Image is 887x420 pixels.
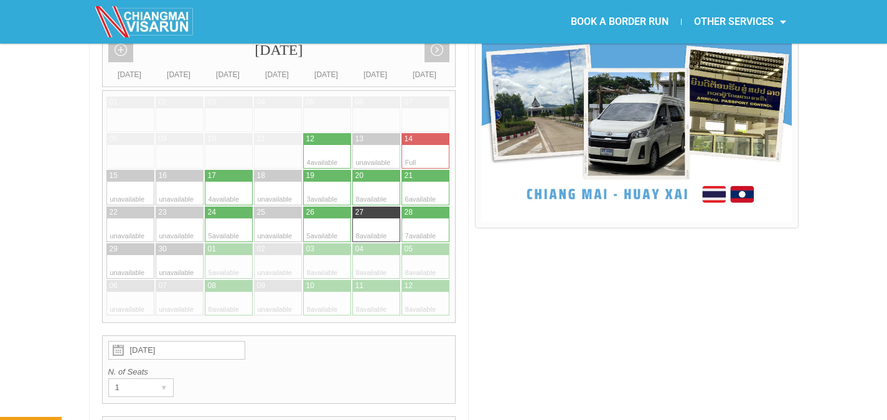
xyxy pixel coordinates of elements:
[355,244,364,254] div: 04
[257,207,265,218] div: 25
[208,244,216,254] div: 01
[208,281,216,291] div: 08
[110,281,118,291] div: 06
[110,207,118,218] div: 22
[355,134,364,144] div: 13
[253,68,302,81] div: [DATE]
[208,134,216,144] div: 10
[159,97,167,108] div: 02
[156,379,173,396] div: ▾
[110,134,118,144] div: 08
[103,32,456,68] div: [DATE]
[405,244,413,254] div: 05
[159,207,167,218] div: 23
[159,244,167,254] div: 30
[355,97,364,108] div: 06
[257,170,265,181] div: 18
[110,244,118,254] div: 29
[444,7,799,36] nav: Menu
[405,207,413,218] div: 28
[306,97,314,108] div: 05
[355,281,364,291] div: 11
[110,170,118,181] div: 15
[105,68,154,81] div: [DATE]
[159,134,167,144] div: 09
[351,68,400,81] div: [DATE]
[355,170,364,181] div: 20
[405,170,413,181] div: 21
[208,170,216,181] div: 17
[159,281,167,291] div: 07
[257,134,265,144] div: 11
[306,170,314,181] div: 19
[405,281,413,291] div: 12
[306,244,314,254] div: 03
[257,97,265,108] div: 04
[257,244,265,254] div: 02
[108,366,450,378] label: N. of Seats
[400,68,449,81] div: [DATE]
[208,207,216,218] div: 24
[257,281,265,291] div: 09
[109,379,149,396] div: 1
[110,97,118,108] div: 01
[306,281,314,291] div: 10
[306,134,314,144] div: 12
[558,7,681,36] a: BOOK A BORDER RUN
[204,68,253,81] div: [DATE]
[355,207,364,218] div: 27
[159,170,167,181] div: 16
[154,68,204,81] div: [DATE]
[302,68,351,81] div: [DATE]
[405,134,413,144] div: 14
[405,97,413,108] div: 07
[306,207,314,218] div: 26
[208,97,216,108] div: 03
[682,7,799,36] a: OTHER SERVICES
